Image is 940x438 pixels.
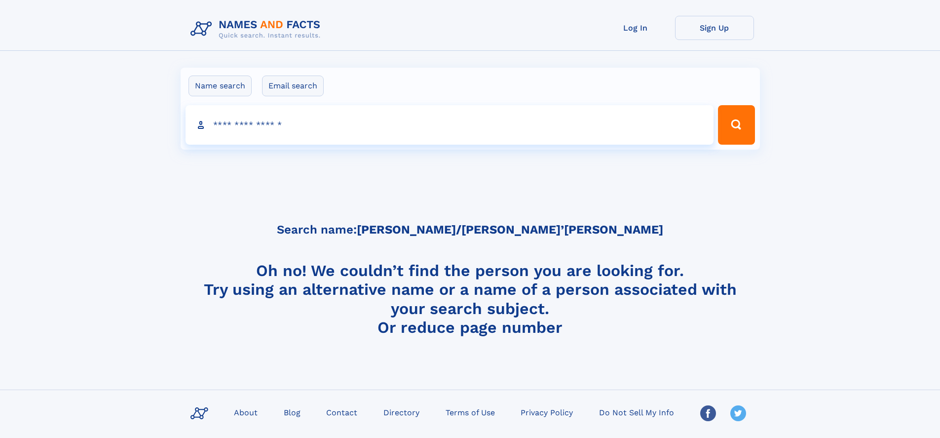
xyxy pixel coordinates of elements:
[262,76,324,96] label: Email search
[517,405,577,419] a: Privacy Policy
[675,16,754,40] a: Sign Up
[595,405,678,419] a: Do Not Sell My Info
[442,405,499,419] a: Terms of Use
[230,405,262,419] a: About
[186,105,714,145] input: search input
[718,105,754,145] button: Search Button
[188,76,252,96] label: Name search
[187,261,754,336] h4: Oh no! We couldn’t find the person you are looking for. Try using an alternative name or a name o...
[322,405,361,419] a: Contact
[596,16,675,40] a: Log In
[379,405,423,419] a: Directory
[187,16,329,42] img: Logo Names and Facts
[277,223,663,237] h5: Search name:
[280,405,304,419] a: Blog
[700,405,716,421] img: Facebook
[357,223,663,237] b: [PERSON_NAME]/[PERSON_NAME]’[PERSON_NAME]
[730,405,746,421] img: Twitter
